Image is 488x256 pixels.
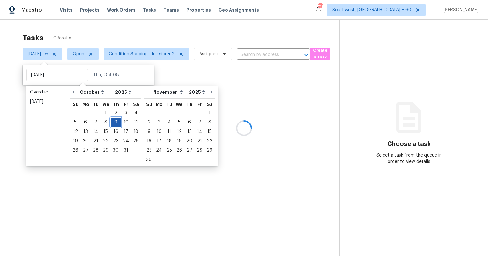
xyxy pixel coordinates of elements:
[91,127,101,136] div: 14
[91,137,101,145] div: 21
[124,102,128,107] abbr: Friday
[111,146,121,155] div: 30
[205,118,215,127] div: Sat Nov 08 2025
[195,118,205,127] div: Fri Nov 07 2025
[195,127,205,136] div: Fri Nov 14 2025
[101,137,111,145] div: 22
[121,127,131,136] div: 17
[195,118,205,127] div: 7
[91,146,101,155] div: 28
[207,102,213,107] abbr: Saturday
[174,127,184,136] div: Wed Nov 12 2025
[144,127,154,136] div: 9
[144,136,154,146] div: Sun Nov 16 2025
[28,88,65,163] ul: Date picker shortcuts
[184,146,195,155] div: 27
[91,127,101,136] div: Tue Oct 14 2025
[30,89,63,95] div: Overdue
[91,136,101,146] div: Tue Oct 21 2025
[26,69,88,81] input: Start date
[154,137,164,145] div: 17
[144,155,154,164] div: Sun Nov 30 2025
[174,146,184,155] div: Wed Nov 26 2025
[154,127,164,136] div: 10
[205,136,215,146] div: Sat Nov 22 2025
[121,127,131,136] div: Fri Oct 17 2025
[101,108,111,118] div: Wed Oct 01 2025
[187,88,207,97] select: Year
[184,118,195,127] div: Thu Nov 06 2025
[101,108,111,117] div: 1
[197,102,202,107] abbr: Friday
[70,146,80,155] div: 26
[111,108,121,117] div: 2
[101,146,111,155] div: 29
[70,118,80,127] div: 5
[70,127,80,136] div: 12
[184,146,195,155] div: Thu Nov 27 2025
[184,136,195,146] div: Thu Nov 20 2025
[114,88,133,97] select: Year
[131,118,141,127] div: Sat Oct 11 2025
[205,108,215,118] div: Sat Nov 01 2025
[101,127,111,136] div: 15
[82,102,89,107] abbr: Monday
[154,118,164,127] div: Mon Nov 03 2025
[111,137,121,145] div: 23
[164,146,174,155] div: 25
[101,118,111,127] div: Wed Oct 08 2025
[91,146,101,155] div: Tue Oct 28 2025
[80,118,91,127] div: Mon Oct 06 2025
[164,118,174,127] div: Tue Nov 04 2025
[121,118,131,127] div: Fri Oct 10 2025
[205,108,215,117] div: 1
[164,118,174,127] div: 4
[154,127,164,136] div: Mon Nov 10 2025
[131,118,141,127] div: 11
[131,136,141,146] div: Sat Oct 25 2025
[30,98,63,105] div: [DATE]
[80,136,91,146] div: Mon Oct 20 2025
[111,118,121,127] div: Thu Oct 09 2025
[195,146,205,155] div: 28
[144,118,154,127] div: Sun Nov 02 2025
[154,146,164,155] div: Mon Nov 24 2025
[154,118,164,127] div: 3
[113,102,119,107] abbr: Thursday
[195,136,205,146] div: Fri Nov 21 2025
[205,127,215,136] div: 15
[89,69,150,81] input: Thu, Oct 08
[174,137,184,145] div: 19
[70,118,80,127] div: Sun Oct 05 2025
[205,118,215,127] div: 8
[80,127,91,136] div: Mon Oct 13 2025
[174,118,184,127] div: 5
[101,146,111,155] div: Wed Oct 29 2025
[80,146,91,155] div: Mon Oct 27 2025
[70,146,80,155] div: Sun Oct 26 2025
[131,127,141,136] div: Sat Oct 18 2025
[174,127,184,136] div: 12
[121,118,131,127] div: 10
[205,146,215,155] div: 29
[111,127,121,136] div: 16
[70,127,80,136] div: Sun Oct 12 2025
[111,127,121,136] div: Thu Oct 16 2025
[195,137,205,145] div: 21
[164,136,174,146] div: Tue Nov 18 2025
[133,102,139,107] abbr: Saturday
[101,127,111,136] div: Wed Oct 15 2025
[101,118,111,127] div: 8
[174,136,184,146] div: Wed Nov 19 2025
[121,146,131,155] div: 31
[205,137,215,145] div: 22
[111,118,121,127] div: 9
[152,88,187,97] select: Month
[121,137,131,145] div: 24
[184,127,195,136] div: 13
[80,146,91,155] div: 27
[174,118,184,127] div: Wed Nov 05 2025
[78,88,114,97] select: Month
[184,137,195,145] div: 20
[73,102,79,107] abbr: Sunday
